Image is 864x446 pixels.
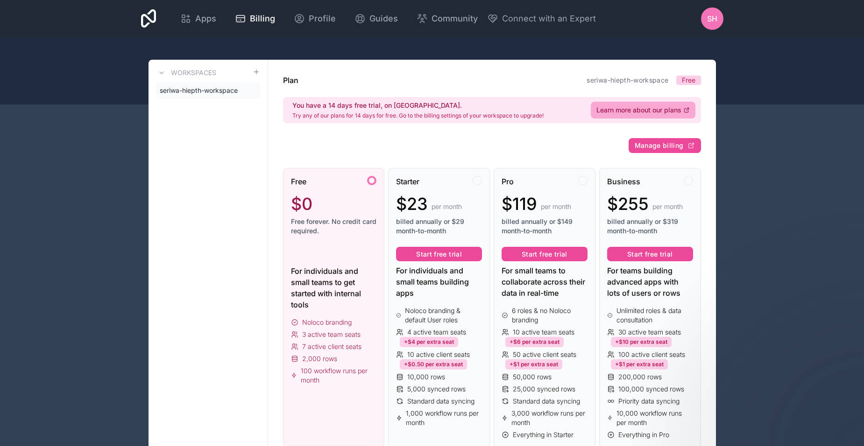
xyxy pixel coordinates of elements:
[396,195,428,213] span: $23
[195,12,216,25] span: Apps
[591,102,695,118] a: Learn more about our plans
[432,202,462,211] span: per month
[616,409,693,427] span: 10,000 workflow runs per month
[607,265,693,299] div: For teams building advanced apps with lots of users or rows
[616,306,693,325] span: Unlimited roles & data consultation
[405,306,482,325] span: Noloco branding & default User roles
[301,366,376,385] span: 100 workflow runs per month
[505,337,564,347] div: +$6 per extra seat
[406,409,482,427] span: 1,000 workflow runs per month
[618,372,662,382] span: 200,000 rows
[369,12,398,25] span: Guides
[511,409,588,427] span: 3,000 workflow runs per month
[407,384,466,394] span: 5,000 synced rows
[156,67,216,78] a: Workspaces
[682,76,695,85] span: Free
[160,86,238,95] span: seriwa-hiepth-workspace
[227,8,283,29] a: Billing
[292,101,544,110] h2: You have a 14 days free trial, on [GEOGRAPHIC_DATA].
[396,176,419,187] span: Starter
[607,247,693,262] button: Start free trial
[618,397,680,406] span: Priority data syncing
[618,384,684,394] span: 100,000 synced rows
[396,217,482,236] span: billed annually or $29 month-to-month
[291,265,377,310] div: For individuals and small teams to get started with internal tools
[513,430,574,439] span: Everything in Starter
[512,306,588,325] span: 6 roles & no Noloco branding
[292,112,544,119] p: Try any of our plans for 14 days for free. Go to the billing settings of your workspace to upgrade!
[587,76,668,84] a: seriwa-hiepth-workspace
[596,105,681,115] span: Learn more about our plans
[409,8,485,29] a: Community
[171,68,216,77] h3: Workspaces
[502,195,537,213] span: $119
[400,359,467,369] div: +$0.50 per extra seat
[502,265,588,299] div: For small teams to collaborate across their data in real-time
[607,217,693,236] span: billed annually or $319 month-to-month
[291,176,306,187] span: Free
[250,12,275,25] span: Billing
[302,342,361,351] span: 7 active client seats
[607,195,649,213] span: $255
[502,247,588,262] button: Start free trial
[707,13,717,24] span: sh
[629,138,701,153] button: Manage billing
[396,247,482,262] button: Start free trial
[513,384,575,394] span: 25,000 synced rows
[309,12,336,25] span: Profile
[635,141,684,150] span: Manage billing
[302,330,361,339] span: 3 active team seats
[611,359,668,369] div: +$1 per extra seat
[502,217,588,236] span: billed annually or $149 month-to-month
[607,176,640,187] span: Business
[302,318,352,327] span: Noloco branding
[407,397,474,406] span: Standard data syncing
[487,12,596,25] button: Connect with an Expert
[677,376,864,441] iframe: Intercom notifications message
[396,265,482,299] div: For individuals and small teams building apps
[407,350,470,359] span: 10 active client seats
[283,75,298,86] h1: Plan
[407,372,445,382] span: 10,000 rows
[502,176,514,187] span: Pro
[291,195,312,213] span: $0
[541,202,571,211] span: per month
[156,82,260,99] a: seriwa-hiepth-workspace
[618,430,669,439] span: Everything in Pro
[347,8,405,29] a: Guides
[505,359,562,369] div: +$1 per extra seat
[513,397,580,406] span: Standard data syncing
[302,354,337,363] span: 2,000 rows
[502,12,596,25] span: Connect with an Expert
[611,337,672,347] div: +$10 per extra seat
[407,328,466,337] span: 4 active team seats
[400,337,458,347] div: +$4 per extra seat
[618,328,681,337] span: 30 active team seats
[652,202,683,211] span: per month
[173,8,224,29] a: Apps
[513,372,552,382] span: 50,000 rows
[432,12,478,25] span: Community
[291,217,377,236] span: Free forever. No credit card required.
[618,350,685,359] span: 100 active client seats
[513,350,576,359] span: 50 active client seats
[513,328,574,337] span: 10 active team seats
[286,8,343,29] a: Profile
